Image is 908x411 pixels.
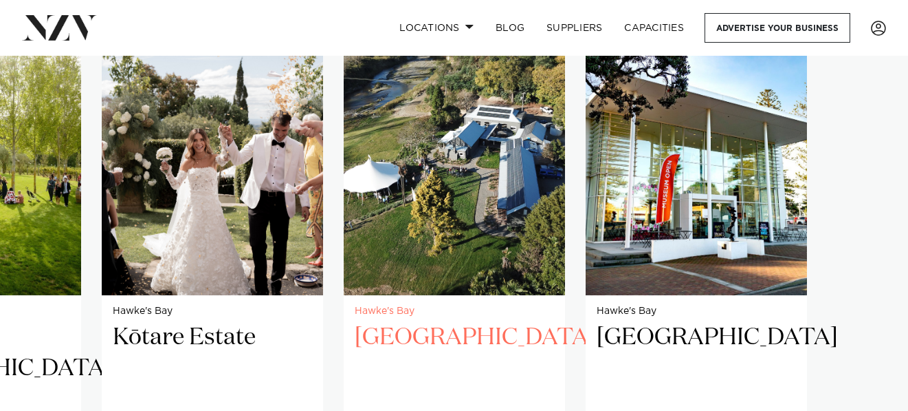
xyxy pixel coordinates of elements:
[485,13,535,43] a: BLOG
[22,15,97,40] img: nzv-logo.png
[355,306,554,317] small: Hawke's Bay
[705,13,850,43] a: Advertise your business
[113,306,312,317] small: Hawke's Bay
[614,13,696,43] a: Capacities
[388,13,485,43] a: Locations
[535,13,613,43] a: SUPPLIERS
[597,306,796,317] small: Hawke's Bay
